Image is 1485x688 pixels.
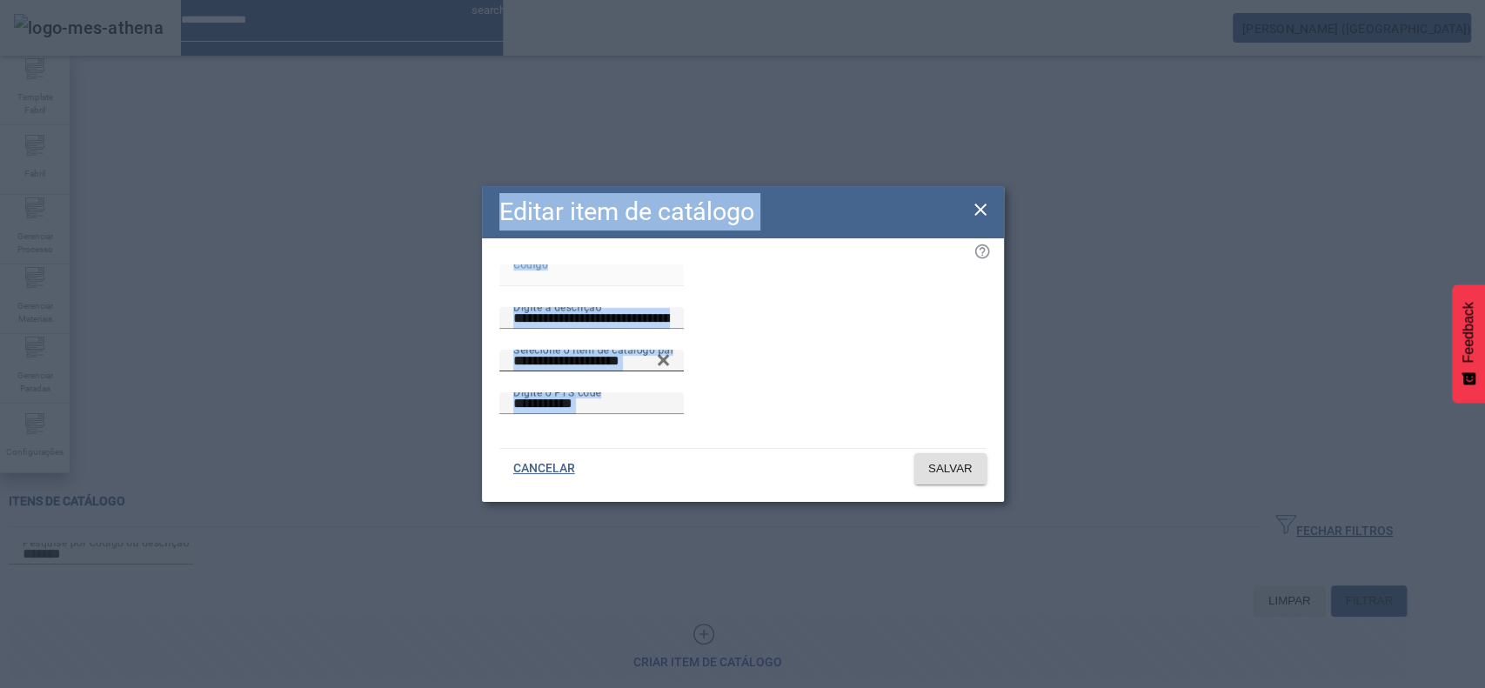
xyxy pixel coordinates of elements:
span: Feedback [1461,302,1476,363]
span: SALVAR [928,460,973,478]
mat-label: Digite o PTS code [513,385,601,397]
mat-label: Código [513,257,548,270]
mat-label: Selecione o item de catálogo pai [513,343,673,355]
button: CANCELAR [499,453,589,484]
input: Number [513,351,670,371]
mat-label: Digite a descrição [513,300,601,312]
button: Feedback - Mostrar pesquisa [1452,284,1485,403]
h2: Editar item de catálogo [499,193,754,230]
button: SALVAR [914,453,987,484]
span: CANCELAR [513,460,575,478]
